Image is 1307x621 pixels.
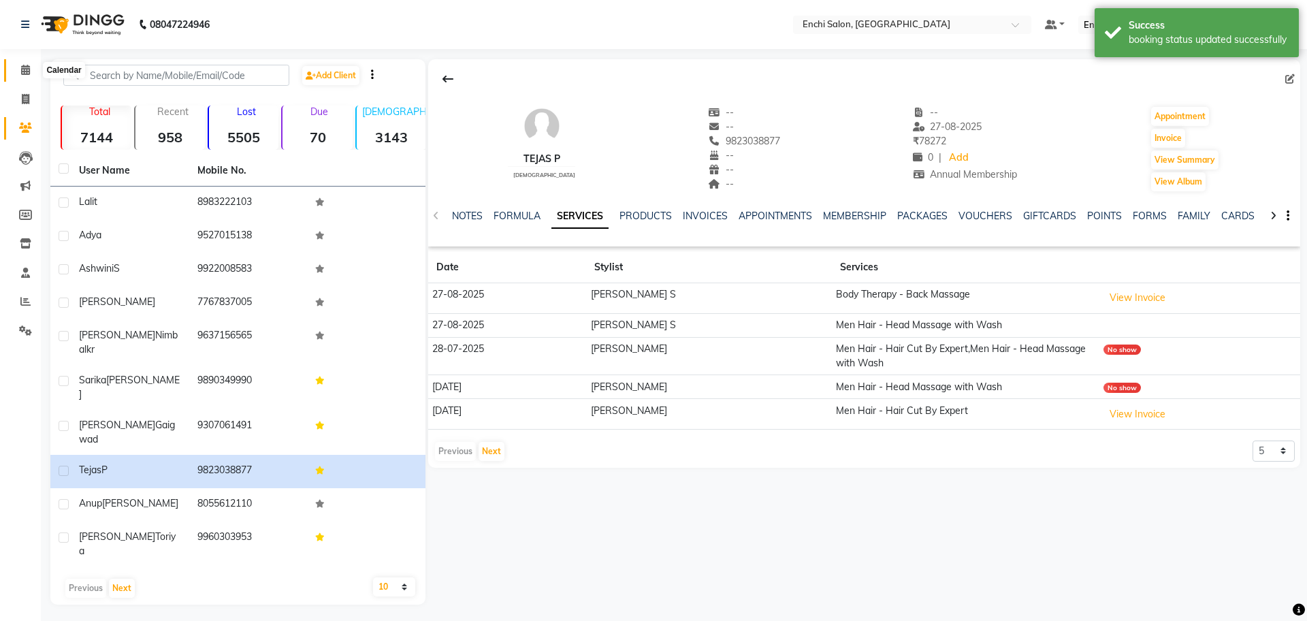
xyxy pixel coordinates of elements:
td: Men Hair - Hair Cut By Expert,Men Hair - Head Massage with Wash [832,337,1099,375]
a: PRODUCTS [619,210,672,222]
td: [PERSON_NAME] [586,375,832,399]
span: -- [708,149,734,161]
a: SERVICES [551,204,609,229]
td: 8983222103 [189,187,308,220]
span: sarika [79,374,106,386]
th: User Name [71,155,189,187]
td: 27-08-2025 [428,283,586,314]
span: Ashwini [79,262,114,274]
span: Lalit [79,195,97,208]
span: [PERSON_NAME] [79,419,155,431]
span: [PERSON_NAME] [79,530,155,543]
td: Men Hair - Hair Cut By Expert [832,399,1099,430]
button: Next [109,579,135,598]
button: Appointment [1151,107,1209,126]
button: View Invoice [1103,404,1172,425]
span: [PERSON_NAME] [79,329,155,341]
td: [PERSON_NAME] S [586,283,832,314]
a: Add Client [302,66,359,85]
div: No show [1103,345,1141,355]
a: VOUCHERS [958,210,1012,222]
a: CARDS [1221,210,1255,222]
div: Tejas P [508,152,575,166]
a: INVOICES [683,210,728,222]
button: View Invoice [1103,287,1172,308]
td: 9890349990 [189,365,308,410]
td: 9922008583 [189,253,308,287]
div: No show [1103,383,1141,393]
span: Tejas [79,464,101,476]
a: PACKAGES [897,210,948,222]
td: Body Therapy - Back Massage [832,283,1099,314]
span: -- [913,106,939,118]
td: 9527015138 [189,220,308,253]
td: [DATE] [428,375,586,399]
a: FORMULA [494,210,540,222]
strong: 7144 [62,129,131,146]
img: logo [35,5,128,44]
span: [PERSON_NAME] [79,296,155,308]
img: avatar [521,106,562,146]
span: 0 [913,151,933,163]
th: Mobile No. [189,155,308,187]
a: APPOINTMENTS [739,210,812,222]
span: adya [79,229,101,241]
td: 9823038877 [189,455,308,488]
b: 08047224946 [150,5,210,44]
a: FORMS [1133,210,1167,222]
span: [PERSON_NAME] [79,374,180,400]
td: [DATE] [428,399,586,430]
td: Men Hair - Head Massage with Wash [832,313,1099,337]
button: View Album [1151,172,1206,191]
strong: 958 [135,129,205,146]
span: Anup [79,497,102,509]
td: 9307061491 [189,410,308,455]
strong: 5505 [209,129,278,146]
button: View Summary [1151,150,1219,170]
span: -- [708,121,734,133]
span: | [939,150,941,165]
span: ₹ [913,135,919,147]
strong: 70 [283,129,352,146]
a: GIFTCARDS [1023,210,1076,222]
span: 9823038877 [708,135,780,147]
div: Success [1129,18,1289,33]
span: Annual Membership [913,168,1018,180]
p: Lost [214,106,278,118]
button: Next [479,442,504,461]
span: -- [708,178,734,190]
p: [DEMOGRAPHIC_DATA] [362,106,426,118]
a: FAMILY [1178,210,1210,222]
td: [PERSON_NAME] [586,399,832,430]
td: 7767837005 [189,287,308,320]
a: NOTES [452,210,483,222]
td: Men Hair - Head Massage with Wash [832,375,1099,399]
span: -- [708,106,734,118]
a: Add [947,148,971,168]
span: -- [708,163,734,176]
td: 9960303953 [189,522,308,567]
span: 78272 [913,135,946,147]
div: Back to Client [434,66,462,92]
p: Recent [141,106,205,118]
p: Total [67,106,131,118]
input: Search by Name/Mobile/Email/Code [63,65,289,86]
span: 27-08-2025 [913,121,982,133]
a: MEMBERSHIP [823,210,886,222]
td: 27-08-2025 [428,313,586,337]
a: POINTS [1087,210,1122,222]
span: [PERSON_NAME] [102,497,178,509]
strong: 3143 [357,129,426,146]
th: Stylist [586,252,832,283]
td: [PERSON_NAME] S [586,313,832,337]
span: [DEMOGRAPHIC_DATA] [513,172,575,178]
span: P [101,464,108,476]
th: Services [832,252,1099,283]
button: Invoice [1151,129,1185,148]
div: booking status updated successfully [1129,33,1289,47]
td: 9637156565 [189,320,308,365]
td: 28-07-2025 [428,337,586,375]
span: S [114,262,120,274]
div: Calendar [43,62,84,78]
p: Due [285,106,352,118]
